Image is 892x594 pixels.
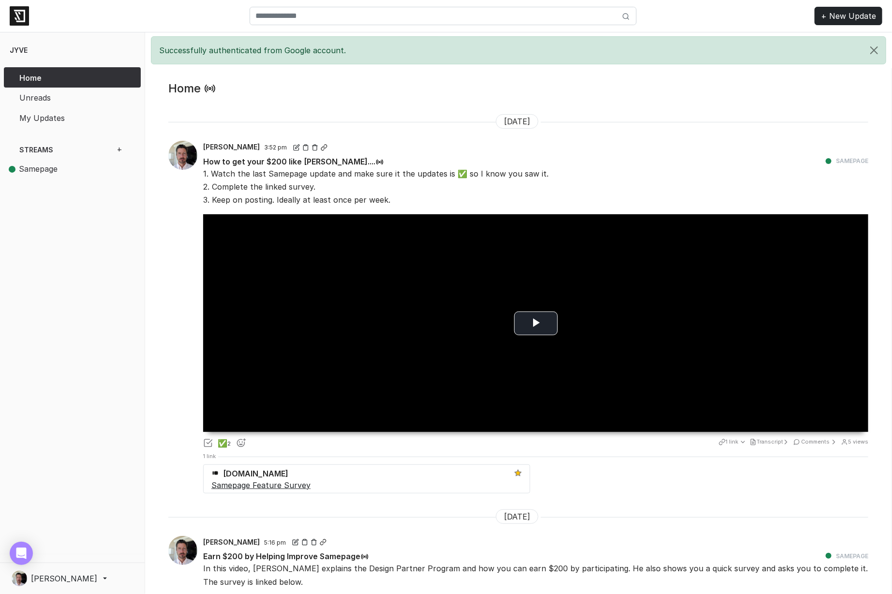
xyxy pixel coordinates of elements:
[203,538,260,546] span: [PERSON_NAME]
[211,469,219,477] img: 54dfd131-550a-4eab-a773-f92eef792096
[31,573,97,584] span: [PERSON_NAME]
[203,167,868,207] p: 1. Watch the last Samepage update and make sure it the updates is ✅ so I know you saw it. 2. Comp...
[12,571,27,586] img: Paul Wicker
[203,154,384,167] span: How to get your $200 like [PERSON_NAME]....
[151,36,886,64] div: Successfully authenticated from Google account.
[203,143,260,151] span: [PERSON_NAME]
[12,67,133,88] a: Home
[227,441,231,447] span: 2
[496,509,538,524] span: [DATE]
[168,141,197,170] img: Paul Wicker
[19,92,111,104] span: Unreads
[12,107,133,128] a: My Updates
[264,539,286,546] span: 5:16 pm
[836,157,868,164] a: Samepage
[204,85,216,94] a: Read new updates
[815,7,882,25] a: + New Update
[514,312,558,335] button: Play Video
[841,438,868,445] span: 5 views
[203,453,216,460] span: 1 link
[19,145,96,155] span: Streams
[203,142,264,151] a: [PERSON_NAME]
[10,46,28,54] span: Jyve
[19,72,111,84] span: Home
[375,155,384,167] button: Read this update to me
[106,139,133,159] a: +
[168,80,201,94] h4: Home
[203,214,868,432] div: Video Player
[203,537,264,547] a: [PERSON_NAME]
[12,571,133,586] a: [PERSON_NAME]
[203,549,369,563] span: Earn $200 by Helping Improve Samepage
[168,536,197,565] img: Paul Wicker
[19,112,111,124] span: My Updates
[10,6,29,26] img: logo-6ba331977e59facfbff2947a2e854c94a5e6b03243a11af005d3916e8cc67d17.png
[12,139,104,159] a: Streams
[223,469,288,478] span: [DOMAIN_NAME]
[114,144,125,154] span: +
[264,144,287,151] span: 3:52 pm
[793,438,839,445] a: Comments
[750,438,791,445] a: Transcript
[360,549,369,562] button: Read this update to me
[496,114,538,129] span: [DATE]
[719,438,748,445] a: 1 link
[12,88,133,108] a: Unreads
[836,552,868,560] a: Samepage
[211,480,311,490] a: Samepage Feature Survey
[801,438,830,445] turbo-frame: Comments
[4,159,133,179] a: Samepage
[19,164,58,174] span: Samepage
[9,163,111,176] span: Samepage
[203,562,868,588] p: In this video, [PERSON_NAME] explains the Design Partner Program and how you can earn $200 by par...
[10,542,33,565] div: Open Intercom Messenger
[215,434,233,452] button: ✅️2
